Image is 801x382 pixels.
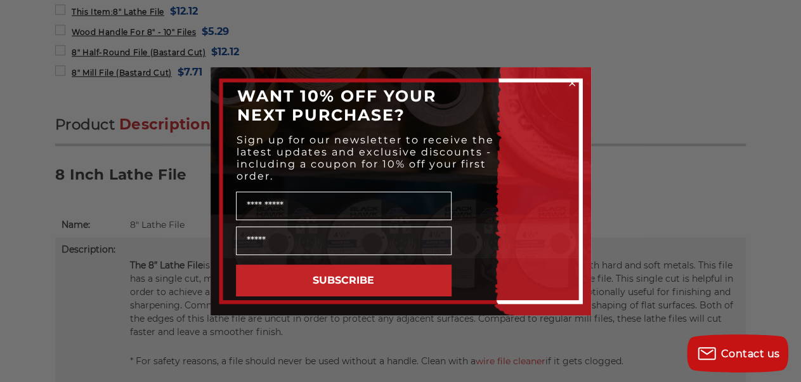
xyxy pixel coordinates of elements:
span: WANT 10% OFF YOUR NEXT PURCHASE? [237,86,436,124]
button: SUBSCRIBE [236,265,452,296]
input: Email [236,227,452,255]
button: Close dialog [566,77,578,89]
span: Sign up for our newsletter to receive the latest updates and exclusive discounts - including a co... [237,134,494,182]
button: Contact us [687,334,788,372]
span: Contact us [721,348,780,360]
